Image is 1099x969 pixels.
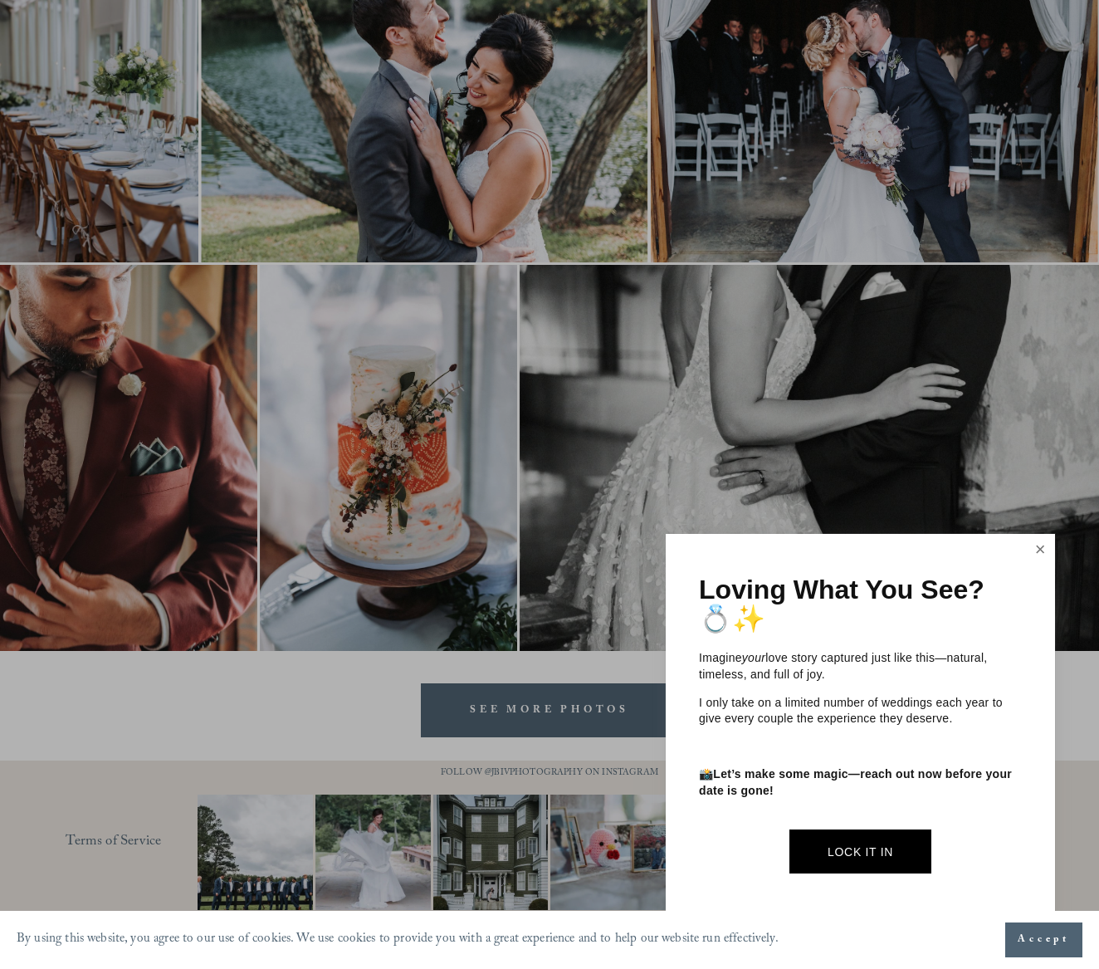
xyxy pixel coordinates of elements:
button: Accept [1005,923,1082,957]
a: Lock It In [789,830,931,874]
strong: Let’s make some magic—reach out now before your date is gone! [699,767,1015,797]
em: your [742,651,765,664]
p: 📸 [699,766,1022,799]
span: Accept [1018,932,1070,948]
a: Close [1028,536,1053,563]
h1: Loving What You See? 💍✨ [699,575,1022,634]
p: Imagine love story captured just like this—natural, timeless, and full of joy. [699,650,1022,683]
p: I only take on a limited number of weddings each year to give every couple the experience they de... [699,695,1022,727]
p: By using this website, you agree to our use of cookies. We use cookies to provide you with a grea... [17,927,779,952]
